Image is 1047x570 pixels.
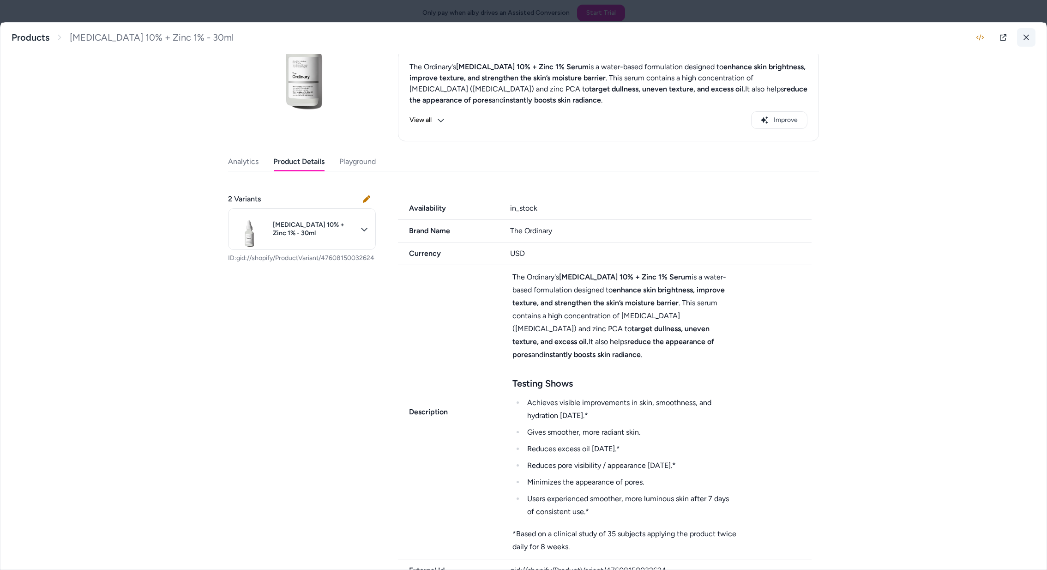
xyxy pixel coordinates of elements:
nav: breadcrumb [12,32,234,43]
a: Products [12,32,49,43]
strong: [MEDICAL_DATA] 10% + Zinc 1% Serum [559,273,692,281]
span: Brand Name [398,225,499,236]
div: The Ordinary's is a water-based formulation designed to . This serum contains a high concentratio... [409,61,807,106]
strong: instantly boosts skin radiance [504,96,601,104]
p: ID: gid://shopify/ProductVariant/47608150032624 [228,254,376,263]
div: in_stock [510,203,812,214]
span: 2 Variants [228,194,261,205]
strong: enhance skin brightness, improve texture, and strengthen the skin’s moisture barrier [409,62,806,82]
div: The Ordinary [510,225,812,236]
span: Description [398,406,501,418]
button: Product Details [273,152,325,171]
li: Gives smoother, more radiant skin. [524,426,737,439]
strong: reduce the appearance of pores [409,85,807,104]
div: The Ordinary's is a water-based formulation designed to . This serum contains a high concentratio... [512,271,737,361]
span: [MEDICAL_DATA] 10% + Zinc 1% - 30ml [70,32,234,43]
li: Users experienced smoother, more luminous skin after 7 days of consistent use.* [524,492,737,518]
strong: reduce the appearance of pores [512,337,714,359]
span: Availability [398,203,499,214]
li: Reduces pore visibility / appearance [DATE].* [524,459,737,472]
h3: Testing Shows [512,376,737,391]
strong: [MEDICAL_DATA] 10% + Zinc 1% Serum [456,62,589,71]
div: *Based on a clinical study of 35 subjects applying the product twice daily for 8 weeks. [512,528,737,553]
button: Improve [751,111,807,129]
li: Achieves visible improvements in skin, smoothness, and hydration [DATE].* [524,396,737,422]
strong: target dullness, uneven texture, and excess oil. [589,85,745,93]
button: Playground [339,152,376,171]
span: Currency [398,248,499,259]
strong: instantly boosts skin radiance [543,350,641,359]
button: View all [409,111,445,129]
img: rdn-niacinamide-10pct-zinc-1pct-30ml.png [230,211,267,248]
button: [MEDICAL_DATA] 10% + Zinc 1% - 30ml [228,208,376,250]
li: Minimizes the appearance of pores. [524,476,737,489]
strong: target dullness, uneven texture, and excess oil. [512,324,710,346]
button: Analytics [228,152,259,171]
strong: enhance skin brightness, improve texture, and strengthen the skin’s moisture barrier [512,285,725,307]
div: USD [510,248,812,259]
li: Reduces excess oil [DATE].* [524,443,737,455]
span: [MEDICAL_DATA] 10% + Zinc 1% - 30ml [273,221,355,237]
